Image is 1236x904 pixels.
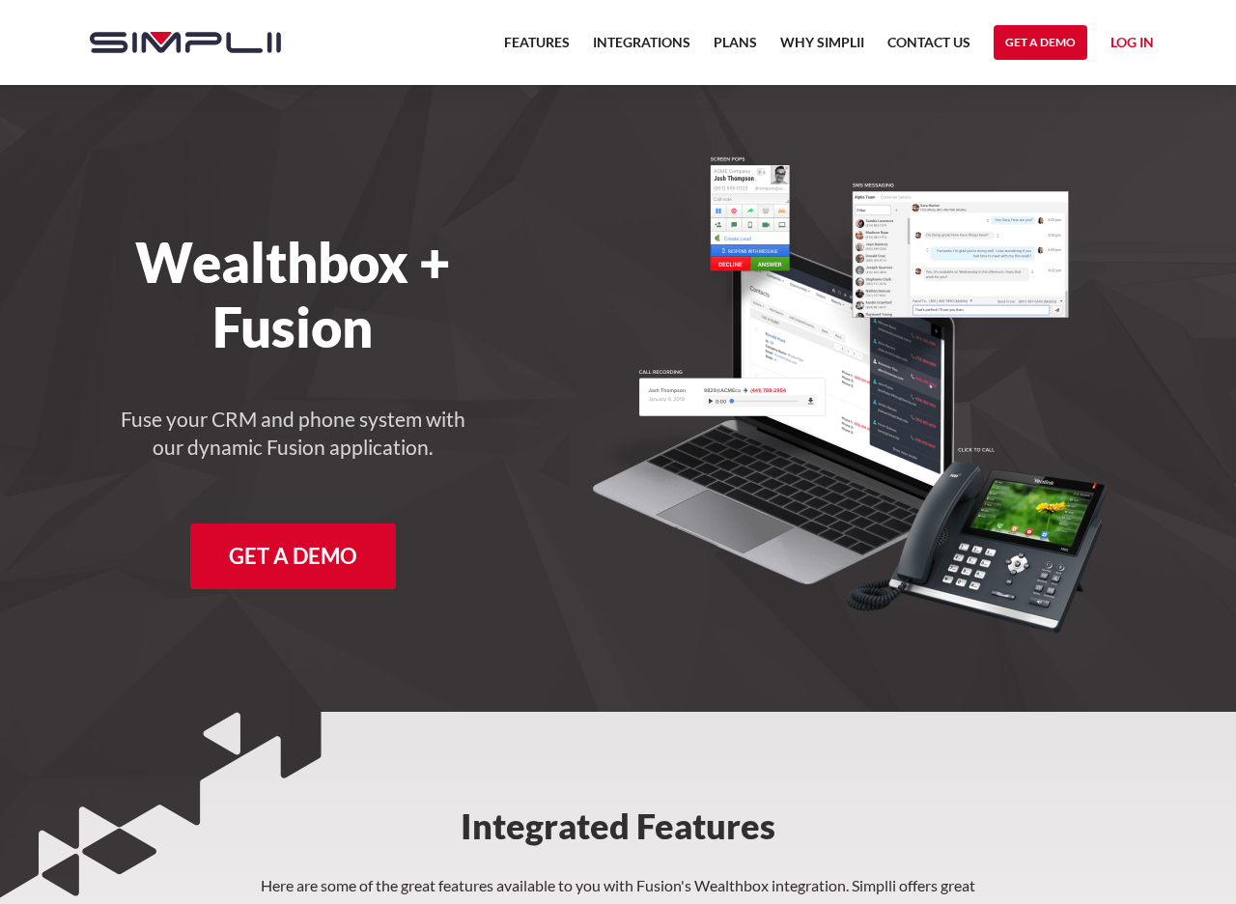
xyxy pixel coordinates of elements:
[780,31,864,66] a: Why Simplii
[887,31,970,66] a: Contact US
[317,712,919,872] h2: Integrated Features
[592,155,1108,635] img: A desk phone and laptop with a CRM up and Fusion bringing call recording, screen pops, and SMS me...
[504,31,570,66] a: Features
[714,31,757,66] a: Plans
[994,25,1087,60] a: Get a Demo
[90,32,281,53] img: Simplii
[70,230,516,359] h1: Wealthbox + Fusion
[119,406,466,462] h4: Fuse your CRM and phone system with our dynamic Fusion application.
[593,31,690,66] a: Integrations
[190,523,396,589] a: Get A Demo
[1110,31,1154,60] a: Log in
